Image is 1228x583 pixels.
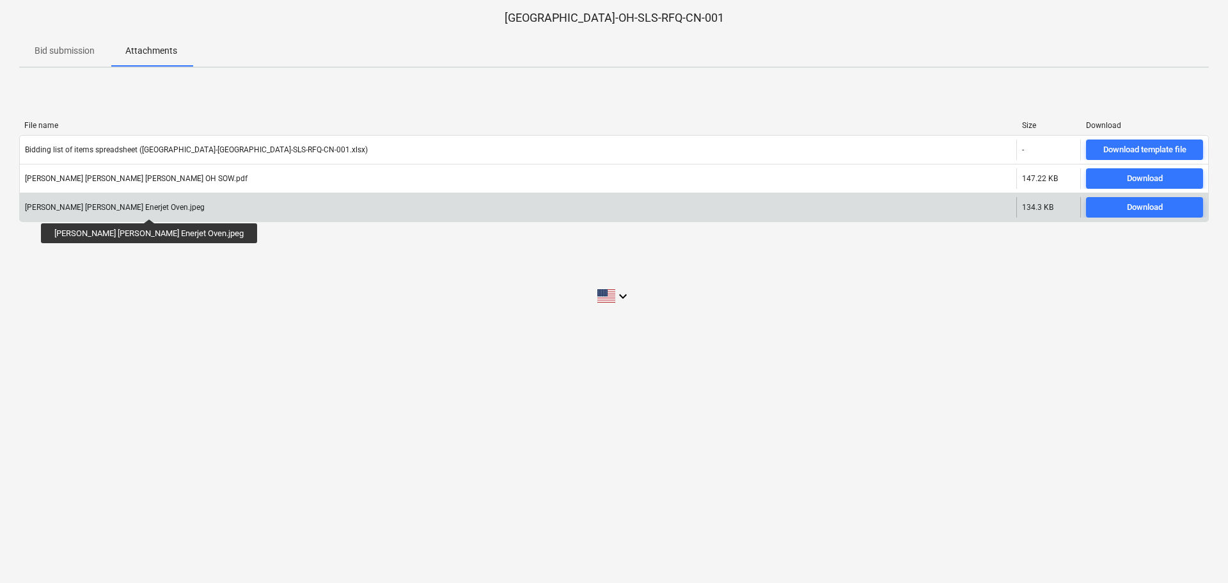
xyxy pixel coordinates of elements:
[25,203,205,212] div: [PERSON_NAME] [PERSON_NAME] Enerjet Oven.jpeg
[1103,143,1186,157] div: Download template file
[1022,121,1076,130] div: Size
[1086,140,1203,160] button: Download template file
[1127,200,1163,215] div: Download
[35,44,95,58] p: Bid submission
[1022,203,1053,212] div: 134.3 KB
[1086,121,1204,130] div: Download
[1127,172,1163,186] div: Download
[125,44,177,58] p: Attachments
[1086,168,1203,189] button: Download
[25,145,368,154] div: Bidding list of items spreadsheet ([GEOGRAPHIC_DATA]-[GEOGRAPHIC_DATA]-SLS-RFQ-CN-001.xlsx)
[19,10,1209,26] p: [GEOGRAPHIC_DATA]-OH-SLS-RFQ-CN-001
[1022,174,1058,183] div: 147.22 KB
[25,174,248,183] div: [PERSON_NAME] [PERSON_NAME] [PERSON_NAME] OH SOW.pdf
[1086,197,1203,218] button: Download
[1022,145,1024,154] div: -
[615,289,631,304] i: keyboard_arrow_down
[24,121,1012,130] div: File name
